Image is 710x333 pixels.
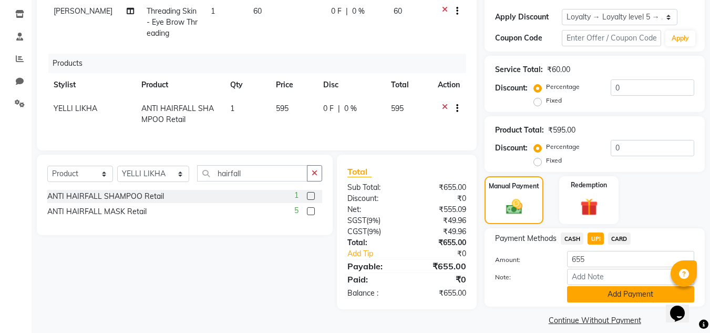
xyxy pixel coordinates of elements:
span: Total [347,166,372,177]
button: Add Payment [567,286,694,302]
th: Total [385,73,432,97]
span: CASH [561,233,583,245]
label: Fixed [546,96,562,105]
div: ₹49.96 [407,226,474,237]
div: ANTI HAIRFALL MASK Retail [47,206,147,217]
img: _gift.svg [575,196,603,218]
div: ₹0 [418,248,475,259]
div: ( ) [339,215,407,226]
label: Amount: [487,255,559,265]
img: _cash.svg [501,197,528,216]
label: Note: [487,273,559,282]
th: Stylist [47,73,135,97]
span: 0 % [344,103,357,114]
span: Payment Methods [495,233,557,244]
span: 0 F [323,103,334,114]
div: Products [48,54,474,73]
input: Enter Offer / Coupon Code [562,30,661,46]
span: | [346,6,348,17]
span: CGST [347,227,367,236]
div: Discount: [339,193,407,204]
label: Redemption [571,180,607,190]
th: Qty [224,73,270,97]
label: Manual Payment [489,181,539,191]
div: ₹655.00 [407,260,474,273]
span: YELLI LIKHA [54,104,97,113]
span: Threading Skin - Eye Brow Threading [147,6,198,38]
div: ₹49.96 [407,215,474,226]
div: ₹555.09 [407,204,474,215]
div: Service Total: [495,64,543,75]
div: Apply Discount [495,12,561,23]
span: 595 [276,104,289,113]
input: Add Note [567,269,694,285]
th: Product [135,73,224,97]
span: 0 % [352,6,365,17]
div: Discount: [495,143,528,154]
span: 60 [253,6,262,16]
div: Coupon Code [495,33,561,44]
span: 0 F [331,6,342,17]
button: Apply [665,31,695,46]
div: Sub Total: [339,182,407,193]
label: Percentage [546,82,580,92]
span: CARD [608,233,631,245]
span: ANTI HAIRFALL SHAMPOO Retail [141,104,214,124]
div: Total: [339,237,407,248]
div: Paid: [339,273,407,286]
th: Price [270,73,316,97]
div: Product Total: [495,125,544,136]
span: 9% [369,227,379,236]
span: 1 [294,190,299,201]
span: [PERSON_NAME] [54,6,112,16]
label: Percentage [546,142,580,152]
div: Discount: [495,83,528,94]
div: ₹595.00 [548,125,575,136]
span: 9% [368,216,378,225]
span: 60 [394,6,402,16]
div: ₹655.00 [407,288,474,299]
div: Net: [339,204,407,215]
a: Add Tip [339,248,418,259]
div: ₹60.00 [547,64,570,75]
a: Continue Without Payment [487,315,703,326]
div: ANTI HAIRFALL SHAMPOO Retail [47,191,164,202]
span: | [338,103,340,114]
div: ₹0 [407,273,474,286]
div: ( ) [339,226,407,237]
span: UPI [588,233,604,245]
div: Balance : [339,288,407,299]
label: Fixed [546,156,562,165]
span: 595 [391,104,404,113]
div: ₹655.00 [407,182,474,193]
div: ₹0 [407,193,474,204]
input: Amount [567,251,694,267]
div: ₹655.00 [407,237,474,248]
span: 1 [230,104,234,113]
th: Disc [317,73,385,97]
input: Search or Scan [197,165,307,181]
span: 5 [294,205,299,216]
th: Action [431,73,466,97]
iframe: chat widget [666,291,699,322]
div: Payable: [339,260,407,273]
span: 1 [211,6,215,16]
span: SGST [347,216,366,225]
